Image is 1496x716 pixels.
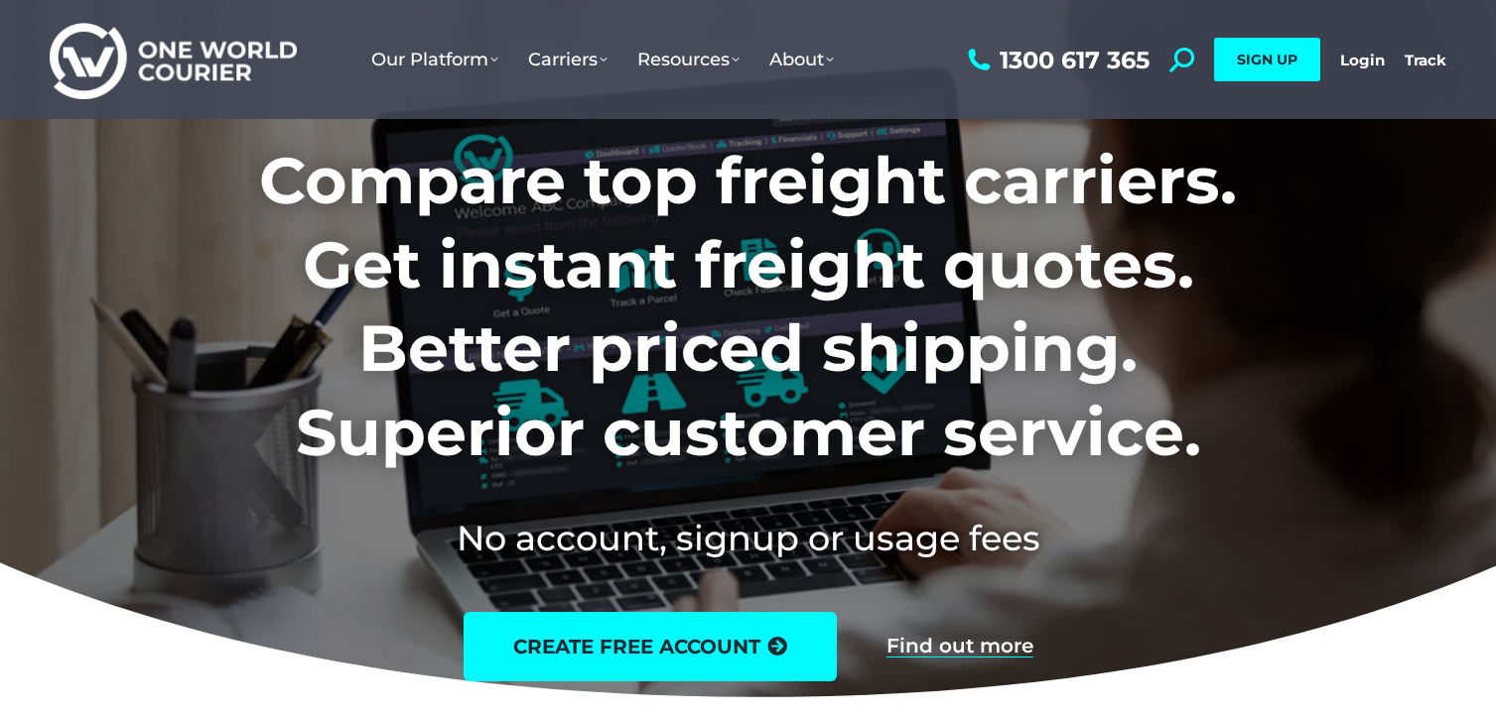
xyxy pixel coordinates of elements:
[371,49,498,70] span: Our Platform
[1237,51,1297,68] span: SIGN UP
[50,20,297,100] img: One World Courier
[356,29,513,90] a: Our Platform
[128,514,1368,562] h2: No account, signup or usage fees
[513,29,622,90] a: Carriers
[1340,51,1385,69] a: Login
[754,29,849,90] a: About
[528,49,608,70] span: Carriers
[464,612,837,681] a: create free account
[886,636,1033,657] a: Find out more
[1214,38,1320,81] a: SIGN UP
[637,49,740,70] span: Resources
[769,49,834,70] span: About
[622,29,754,90] a: Resources
[128,139,1368,474] h1: Compare top freight carriers. Get instant freight quotes. Better priced shipping. Superior custom...
[963,48,1150,72] a: 1300 617 365
[1405,51,1446,69] a: Track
